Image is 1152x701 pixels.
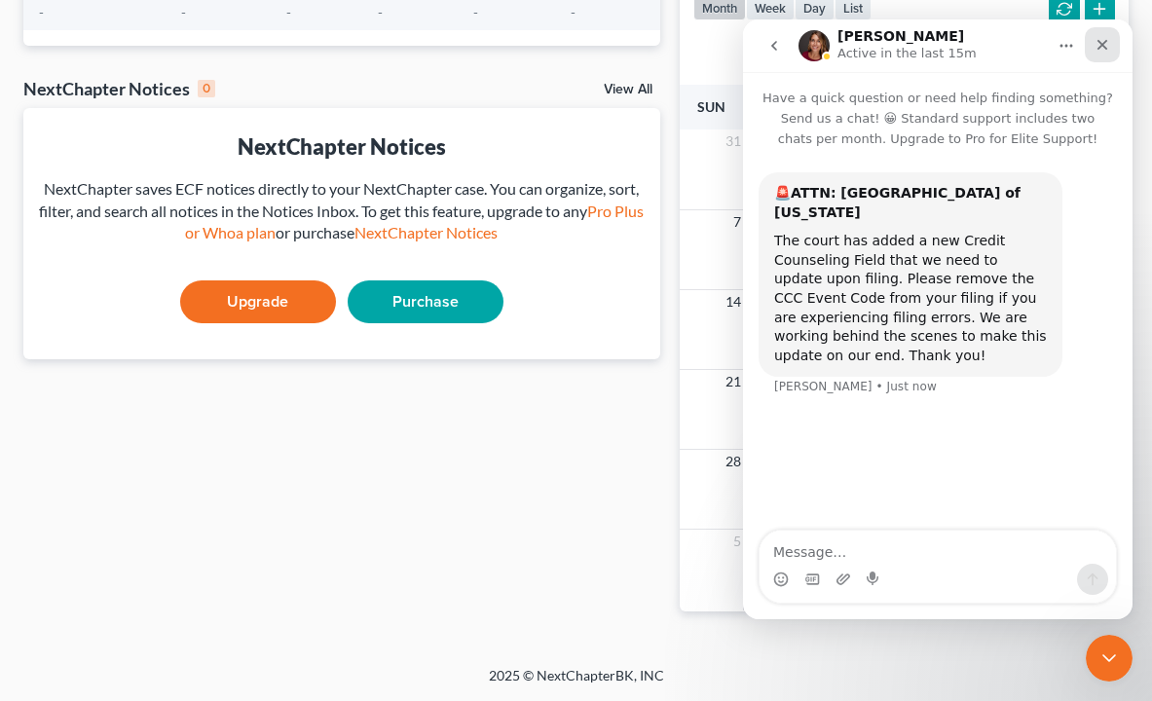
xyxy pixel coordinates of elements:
a: Upgrade [180,280,336,323]
a: NextChapter Notices [354,223,498,241]
span: - [286,4,291,20]
span: 14 [724,290,743,314]
iframe: Intercom live chat [743,19,1133,619]
iframe: Intercom live chat [1086,635,1133,682]
a: Purchase [348,280,503,323]
span: - [181,4,186,20]
span: Sun [697,98,725,115]
div: 0 [198,80,215,97]
a: View All [604,83,652,96]
div: NextChapter Notices [23,77,215,100]
div: 2025 © NextChapterBK, INC [109,666,1044,701]
span: - [39,4,44,20]
div: NextChapter saves ECF notices directly to your NextChapter case. You can organize, sort, filter, ... [39,178,645,245]
span: 5 [731,530,743,553]
span: - [473,4,478,20]
span: 28 [724,450,743,473]
span: - [571,4,576,20]
span: 21 [724,370,743,393]
span: 31 [724,129,743,153]
span: 7 [731,210,743,234]
div: NextChapter Notices [39,131,645,162]
span: - [378,4,383,20]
